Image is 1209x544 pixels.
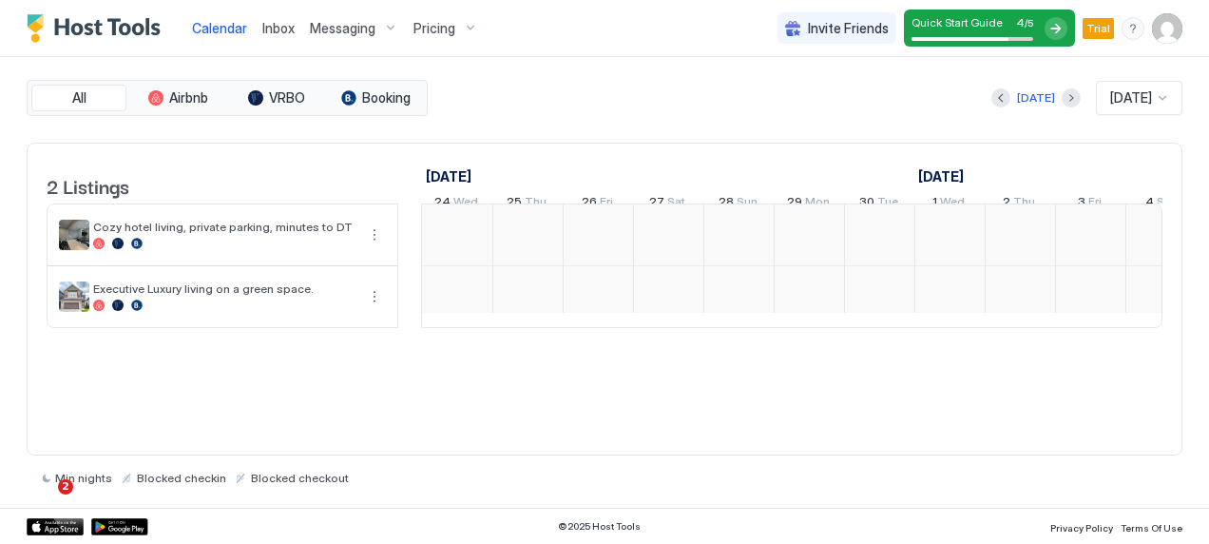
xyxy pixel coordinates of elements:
[55,471,112,485] span: Min nights
[649,194,664,214] span: 27
[1121,522,1182,534] span: Terms Of Use
[27,14,169,43] a: Host Tools Logo
[912,15,1003,29] span: Quick Start Guide
[1014,87,1058,109] button: [DATE]
[782,190,835,218] a: September 29, 2025
[430,190,483,218] a: September 24, 2025
[1013,194,1035,214] span: Thu
[58,479,73,495] span: 2
[558,520,641,533] span: © 2025 Host Tools
[1141,190,1180,218] a: October 4, 2025
[27,80,428,116] div: tab-group
[507,194,522,214] span: 25
[667,194,685,214] span: Sat
[1003,194,1010,214] span: 2
[453,194,478,214] span: Wed
[808,20,889,37] span: Invite Friends
[1086,20,1110,37] span: Trial
[859,194,874,214] span: 30
[1017,89,1055,107] div: [DATE]
[600,194,613,214] span: Fri
[363,223,386,246] div: menu
[787,194,802,214] span: 29
[1157,194,1175,214] span: Sat
[1145,194,1154,214] span: 4
[719,194,734,214] span: 28
[19,479,65,525] iframe: Intercom live chat
[644,190,690,218] a: September 27, 2025
[310,20,375,37] span: Messaging
[1078,194,1085,214] span: 3
[47,171,129,200] span: 2 Listings
[928,190,969,218] a: October 1, 2025
[93,220,355,234] span: Cozy hotel living, private parking, minutes to DT
[363,223,386,246] button: More options
[940,194,965,214] span: Wed
[362,89,411,107] span: Booking
[59,220,89,250] div: listing image
[251,471,349,485] span: Blocked checkout
[1110,89,1152,107] span: [DATE]
[1025,17,1033,29] span: / 5
[91,518,148,535] a: Google Play Store
[229,85,324,111] button: VRBO
[59,282,89,312] div: listing image
[525,194,547,214] span: Thu
[169,89,208,107] span: Airbnb
[413,20,455,37] span: Pricing
[434,194,451,214] span: 24
[1016,15,1025,29] span: 4
[93,282,355,296] span: Executive Luxury living on a green space.
[1152,13,1182,44] div: User profile
[1122,17,1144,40] div: menu
[854,190,903,218] a: September 30, 2025
[1121,516,1182,536] a: Terms Of Use
[1050,522,1113,534] span: Privacy Policy
[577,190,618,218] a: September 26, 2025
[31,85,126,111] button: All
[877,194,898,214] span: Tue
[363,285,386,308] div: menu
[328,85,423,111] button: Booking
[1088,194,1102,214] span: Fri
[932,194,937,214] span: 1
[1050,516,1113,536] a: Privacy Policy
[1073,190,1106,218] a: October 3, 2025
[998,190,1040,218] a: October 2, 2025
[913,163,969,190] a: October 1, 2025
[269,89,305,107] span: VRBO
[137,471,226,485] span: Blocked checkin
[130,85,225,111] button: Airbnb
[192,18,247,38] a: Calendar
[27,518,84,535] a: App Store
[502,190,551,218] a: September 25, 2025
[1062,88,1081,107] button: Next month
[582,194,597,214] span: 26
[737,194,758,214] span: Sun
[991,88,1010,107] button: Previous month
[805,194,830,214] span: Mon
[262,20,295,36] span: Inbox
[262,18,295,38] a: Inbox
[363,285,386,308] button: More options
[714,190,762,218] a: September 28, 2025
[421,163,476,190] a: September 24, 2025
[192,20,247,36] span: Calendar
[72,89,86,107] span: All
